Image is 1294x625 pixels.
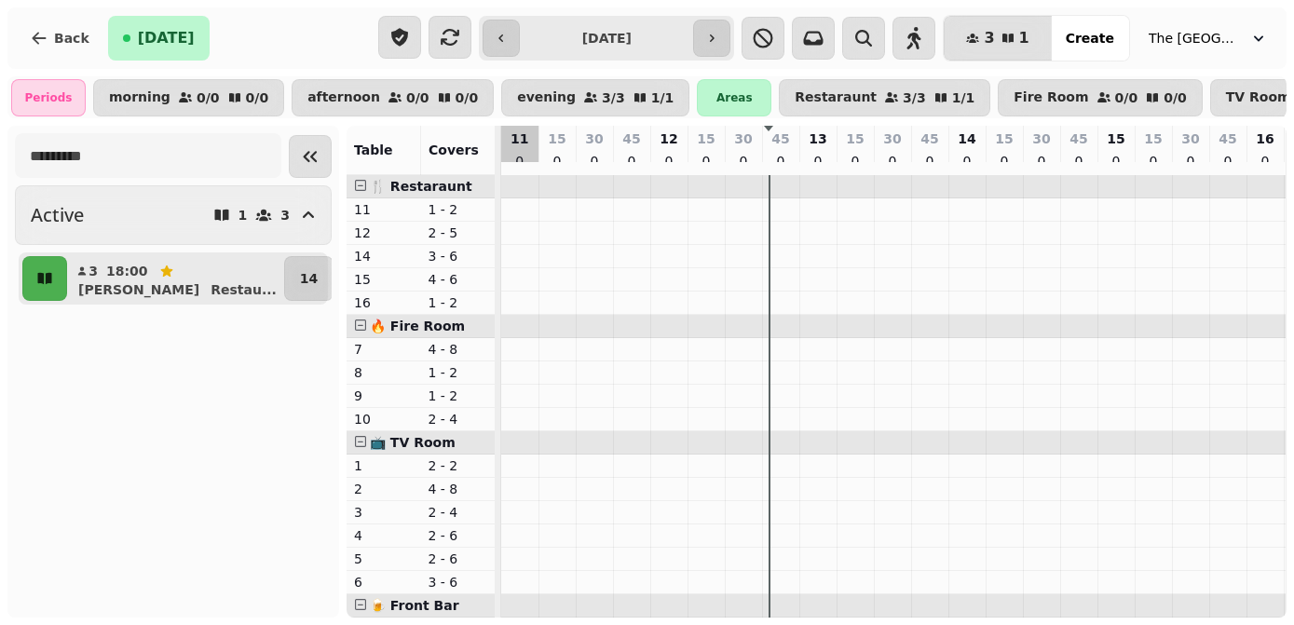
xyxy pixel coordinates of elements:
[15,16,104,61] button: Back
[1115,91,1138,104] p: 0 / 0
[699,152,714,170] p: 0
[1146,152,1161,170] p: 0
[15,185,332,245] button: Active13
[429,224,488,242] p: 2 - 5
[1258,152,1273,170] p: 0
[108,16,210,61] button: [DATE]
[512,152,527,170] p: 0
[354,480,414,498] p: 2
[795,90,877,105] p: Restaraunt
[354,387,414,405] p: 9
[585,129,603,148] p: 30
[429,410,488,428] p: 2 - 4
[1109,152,1124,170] p: 0
[660,129,677,148] p: 12
[54,32,89,45] span: Back
[429,526,488,545] p: 2 - 6
[771,129,789,148] p: 45
[354,224,414,242] p: 12
[550,152,565,170] p: 0
[661,152,676,170] p: 0
[651,91,674,104] p: 1 / 1
[11,79,86,116] div: Periods
[284,256,334,301] button: 14
[922,152,937,170] p: 0
[300,269,318,288] p: 14
[995,129,1013,148] p: 15
[354,573,414,591] p: 6
[1219,129,1236,148] p: 45
[354,293,414,312] p: 16
[354,503,414,522] p: 3
[370,319,465,333] span: 🔥 Fire Room
[517,90,576,105] p: evening
[429,247,488,265] p: 3 - 6
[429,270,488,289] p: 4 - 6
[1183,152,1198,170] p: 0
[292,79,494,116] button: afternoon0/00/0
[697,79,771,116] div: Areas
[370,435,456,450] span: 📺 TV Room
[429,363,488,382] p: 1 - 2
[429,550,488,568] p: 2 - 6
[429,480,488,498] p: 4 - 8
[773,152,788,170] p: 0
[624,152,639,170] p: 0
[1164,91,1187,104] p: 0 / 0
[587,152,602,170] p: 0
[1256,129,1274,148] p: 16
[93,79,284,116] button: morning0/00/0
[1149,29,1242,48] span: The [GEOGRAPHIC_DATA]
[1019,31,1029,46] span: 1
[429,456,488,475] p: 2 - 2
[354,550,414,568] p: 5
[197,91,220,104] p: 0 / 0
[1071,152,1086,170] p: 0
[1034,152,1049,170] p: 0
[602,91,625,104] p: 3 / 3
[109,90,170,105] p: morning
[736,152,751,170] p: 0
[71,256,280,301] button: 318:00[PERSON_NAME]Restau...
[429,573,488,591] p: 3 - 6
[997,152,1012,170] p: 0
[903,91,926,104] p: 3 / 3
[885,152,900,170] p: 0
[944,16,1051,61] button: 31
[354,200,414,219] p: 11
[1220,152,1235,170] p: 0
[779,79,990,116] button: Restaraunt3/31/1
[211,280,277,299] p: Restau ...
[370,598,459,613] span: 🍺 Front Bar
[958,129,975,148] p: 14
[984,31,994,46] span: 3
[809,129,826,148] p: 13
[354,456,414,475] p: 1
[456,91,479,104] p: 0 / 0
[429,387,488,405] p: 1 - 2
[734,129,752,148] p: 30
[920,129,938,148] p: 45
[1181,129,1199,148] p: 30
[1032,129,1050,148] p: 30
[1014,90,1088,105] p: Fire Room
[846,129,864,148] p: 15
[1137,21,1279,55] button: The [GEOGRAPHIC_DATA]
[548,129,565,148] p: 15
[1226,90,1291,105] p: TV Room
[429,143,479,157] span: Covers
[960,152,974,170] p: 0
[88,262,99,280] p: 3
[1107,129,1124,148] p: 15
[246,91,269,104] p: 0 / 0
[697,129,715,148] p: 15
[622,129,640,148] p: 45
[238,209,248,222] p: 1
[511,129,528,148] p: 11
[78,280,199,299] p: [PERSON_NAME]
[106,262,148,280] p: 18:00
[31,202,84,228] h2: Active
[883,129,901,148] p: 30
[370,179,472,194] span: 🍴 Restaraunt
[1051,16,1129,61] button: Create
